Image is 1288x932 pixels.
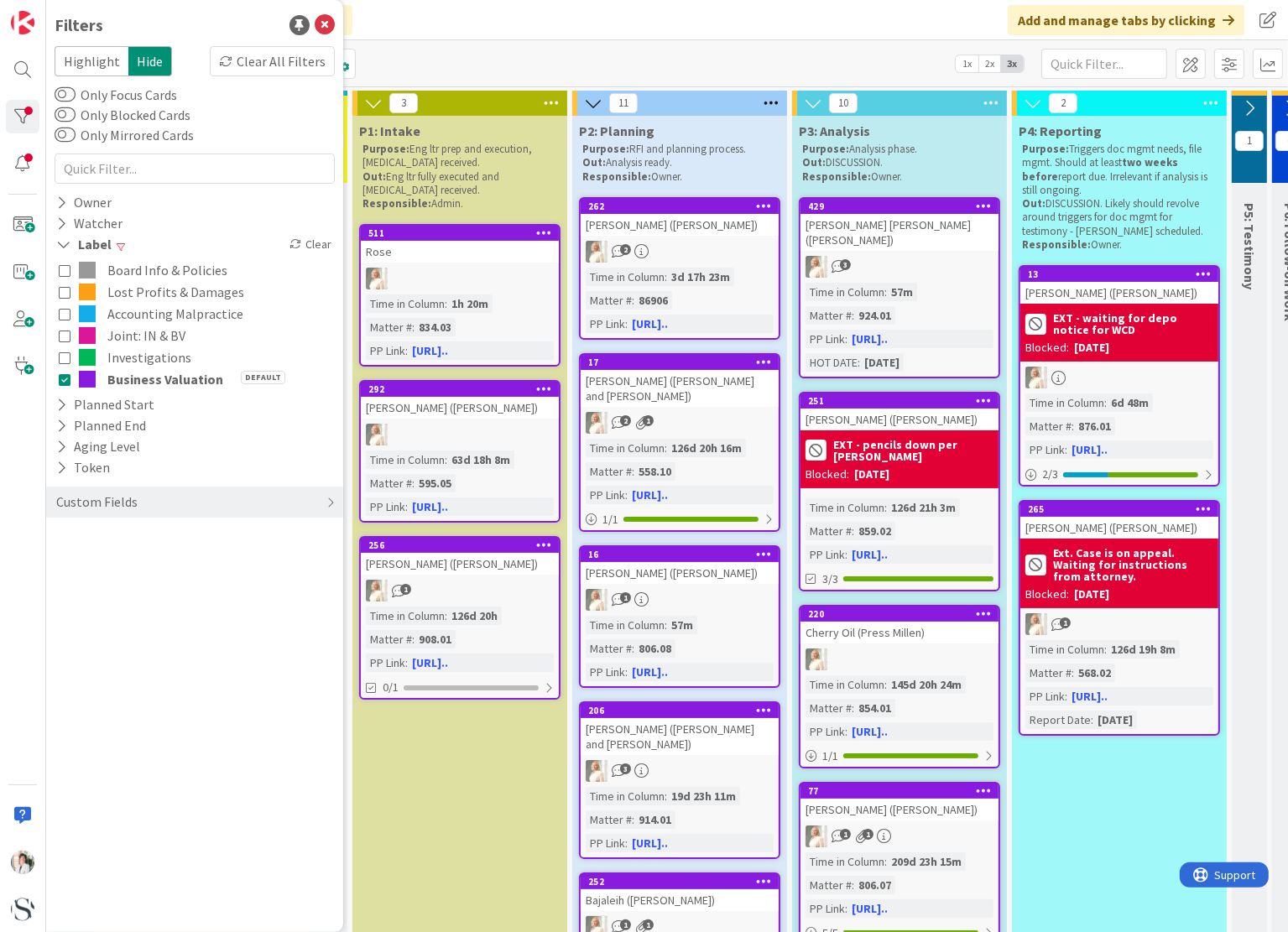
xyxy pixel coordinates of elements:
div: Matter # [806,522,852,540]
div: 126d 20h 16m [667,439,746,457]
div: Matter # [586,291,632,310]
div: Rose [361,241,559,263]
img: KT [11,851,34,874]
div: 145d 20h 24m [887,675,966,694]
div: Matter # [586,462,632,481]
span: : [412,630,415,648]
a: [URL].. [852,331,888,346]
span: 2 / 3 [1042,466,1058,483]
span: Investigations [107,346,191,368]
span: : [445,607,447,625]
div: [PERSON_NAME] ([PERSON_NAME]) [800,799,999,820]
div: PP Link [806,330,845,348]
div: 220Cherry Oil (Press Millen) [800,607,999,643]
div: 558.10 [634,462,675,481]
div: Planned End [55,415,148,436]
div: Time in Column [366,294,445,313]
img: KS [806,825,827,847]
div: 77 [808,785,999,797]
div: 252 [581,874,779,889]
span: 3 [840,259,851,270]
button: Investigations [59,346,331,368]
div: PP Link [586,486,625,504]
span: P1: Intake [359,122,420,139]
span: : [858,353,860,372]
span: 1 [620,592,631,603]
div: PP Link [586,834,625,852]
div: 13[PERSON_NAME] ([PERSON_NAME]) [1020,267,1218,304]
p: Analysis ready. [582,156,777,169]
div: PP Link [366,341,405,360]
span: Hide [128,46,172,76]
span: : [632,462,634,481]
div: Time in Column [806,283,884,301]
span: : [1072,664,1074,682]
div: Time in Column [1025,640,1104,659]
div: Matter # [1025,417,1072,435]
span: : [625,486,628,504]
div: Matter # [366,630,412,648]
div: 292 [368,383,559,395]
div: 265[PERSON_NAME] ([PERSON_NAME]) [1020,502,1218,539]
div: 16[PERSON_NAME] ([PERSON_NAME]) [581,547,779,584]
a: [URL].. [412,655,448,670]
span: : [884,675,887,694]
div: [DATE] [1093,711,1137,729]
a: [URL].. [1072,689,1108,704]
span: 1 [863,829,873,840]
div: Time in Column [1025,393,1104,412]
div: 77 [800,784,999,799]
span: 2 [620,415,631,426]
img: KS [586,760,607,782]
div: Matter # [586,810,632,829]
span: : [405,341,408,360]
div: Clear [286,234,335,255]
div: KS [800,648,999,670]
span: : [625,663,628,681]
div: [PERSON_NAME] ([PERSON_NAME] and [PERSON_NAME]) [581,370,779,407]
span: : [665,439,667,457]
strong: Responsible: [802,169,871,184]
span: 1 [643,415,654,426]
span: : [884,498,887,517]
input: Quick Filter... [55,154,335,184]
div: Watcher [55,213,124,234]
div: [DATE] [1074,586,1109,603]
p: DISCUSSION. [802,156,997,169]
span: Joint: IN & BV [107,325,185,346]
span: : [1072,417,1074,435]
span: : [1091,711,1093,729]
div: 17[PERSON_NAME] ([PERSON_NAME] and [PERSON_NAME]) [581,355,779,407]
span: 1 / 1 [822,747,838,765]
span: 2 [1049,93,1077,113]
div: 924.01 [854,306,895,325]
span: : [852,699,854,717]
div: 914.01 [634,810,675,829]
div: 16 [588,549,779,560]
strong: Responsible: [582,169,651,184]
strong: Out: [1022,196,1046,211]
div: 806.08 [634,639,675,658]
div: Matter # [366,318,412,336]
span: Highlight [55,46,128,76]
div: 262[PERSON_NAME] ([PERSON_NAME]) [581,199,779,236]
img: KS [1025,367,1047,388]
a: [URL].. [852,547,888,562]
div: [PERSON_NAME] ([PERSON_NAME] and [PERSON_NAME]) [581,718,779,755]
span: : [412,474,415,492]
img: avatar [11,898,34,921]
label: Only Blocked Cards [55,105,190,125]
a: [URL].. [852,724,888,739]
div: Time in Column [586,616,665,634]
div: Blocked: [1025,586,1069,603]
span: : [845,545,847,564]
div: KS [361,424,559,445]
button: Lost Profits & Damages [59,281,331,303]
div: Matter # [806,306,852,325]
div: 16 [581,547,779,562]
p: Eng ltr prep and execution, [MEDICAL_DATA] received. [362,143,557,170]
img: KS [806,256,827,278]
span: 0/1 [383,679,399,696]
img: KS [366,424,388,445]
div: Clear All Filters [210,46,335,76]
